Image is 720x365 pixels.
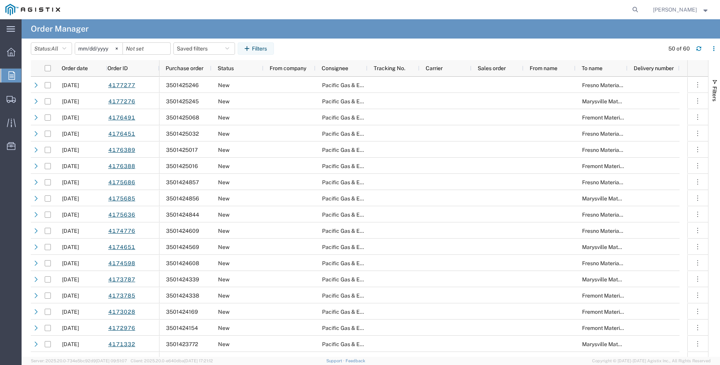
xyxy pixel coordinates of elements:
[322,244,400,250] span: Pacific Gas & Electric Company
[582,212,649,218] span: Fresno Materials Receiving
[62,114,79,121] span: 10/08/2025
[582,195,657,202] span: Marysville Materials Receiving
[62,82,79,88] span: 10/09/2025
[582,325,653,331] span: Fremont Materials Receiving
[108,289,136,303] a: 4173785
[653,5,697,14] span: Betty Ortiz
[322,276,400,283] span: Pacific Gas & Electric Company
[322,65,348,71] span: Consignee
[582,276,657,283] span: Marysville Materials Receiving
[582,98,657,104] span: Marysville Materials Receiving
[582,82,649,88] span: Fresno Materials Receiving
[322,341,400,347] span: Pacific Gas & Electric Company
[96,358,127,363] span: [DATE] 09:51:07
[346,358,365,363] a: Feedback
[62,147,79,153] span: 10/08/2025
[166,244,199,250] span: 3501424569
[108,192,136,205] a: 4175685
[582,131,649,137] span: Fresno Materials Receiving
[173,42,235,55] button: Saved filters
[218,65,234,71] span: Status
[322,260,400,266] span: Pacific Gas & Electric Company
[62,98,79,104] span: 10/09/2025
[218,212,230,218] span: New
[108,257,136,270] a: 4174598
[218,260,230,266] span: New
[582,65,603,71] span: To name
[62,163,79,169] span: 10/08/2025
[166,82,199,88] span: 3501425246
[108,127,136,141] a: 4176451
[582,114,653,121] span: Fremont Materials Receiving
[62,325,79,331] span: 10/02/2025
[653,5,710,14] button: [PERSON_NAME]
[166,114,199,121] span: 3501425068
[62,65,88,71] span: Order date
[166,293,199,299] span: 3501424338
[108,176,136,189] a: 4175686
[108,273,136,286] a: 4173787
[218,82,230,88] span: New
[218,293,230,299] span: New
[582,293,653,299] span: Fremont Materials Receiving
[582,179,649,185] span: Fresno Materials Receiving
[218,244,230,250] span: New
[31,358,127,363] span: Server: 2025.20.0-734e5bc92d9
[62,341,79,347] span: 09/30/2025
[218,325,230,331] span: New
[426,65,443,71] span: Carrier
[218,147,230,153] span: New
[166,131,199,137] span: 3501425032
[582,163,653,169] span: Fremont Materials Receiving
[582,260,649,266] span: Fresno Materials Receiving
[238,42,274,55] button: Filters
[62,212,79,218] span: 10/07/2025
[62,244,79,250] span: 10/06/2025
[322,212,400,218] span: Pacific Gas & Electric Company
[166,276,199,283] span: 3501424339
[166,260,199,266] span: 3501424608
[326,358,346,363] a: Support
[634,65,674,71] span: Delivery number
[108,321,136,335] a: 4172976
[218,98,230,104] span: New
[322,179,400,185] span: Pacific Gas & Electric Company
[108,305,136,319] a: 4173028
[184,358,213,363] span: [DATE] 17:21:12
[5,4,60,15] img: logo
[62,293,79,299] span: 10/03/2025
[322,114,400,121] span: Pacific Gas & Electric Company
[166,309,198,315] span: 3501424169
[166,195,199,202] span: 3501424856
[592,358,711,364] span: Copyright © [DATE]-[DATE] Agistix Inc., All Rights Reserved
[107,65,128,71] span: Order ID
[31,42,72,55] button: Status:All
[712,86,718,101] span: Filters
[166,228,199,234] span: 3501424609
[108,95,136,108] a: 4177276
[123,43,170,54] input: Not set
[31,19,89,39] h4: Order Manager
[582,244,657,250] span: Marysville Materials Receiving
[108,208,136,222] a: 4175636
[62,260,79,266] span: 10/06/2025
[582,228,649,234] span: Fresno Materials Receiving
[322,82,400,88] span: Pacific Gas & Electric Company
[62,309,79,315] span: 10/02/2025
[62,276,79,283] span: 10/03/2025
[218,276,230,283] span: New
[166,179,199,185] span: 3501424857
[322,163,400,169] span: Pacific Gas & Electric Company
[322,228,400,234] span: Pacific Gas & Electric Company
[166,147,198,153] span: 3501425017
[582,341,657,347] span: Marysville Materials Receiving
[62,131,79,137] span: 10/08/2025
[322,131,400,137] span: Pacific Gas & Electric Company
[322,98,400,104] span: Pacific Gas & Electric Company
[51,45,58,52] span: All
[108,143,136,157] a: 4176389
[108,338,136,351] a: 4171332
[218,163,230,169] span: New
[582,309,653,315] span: Fremont Materials Receiving
[108,241,136,254] a: 4174651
